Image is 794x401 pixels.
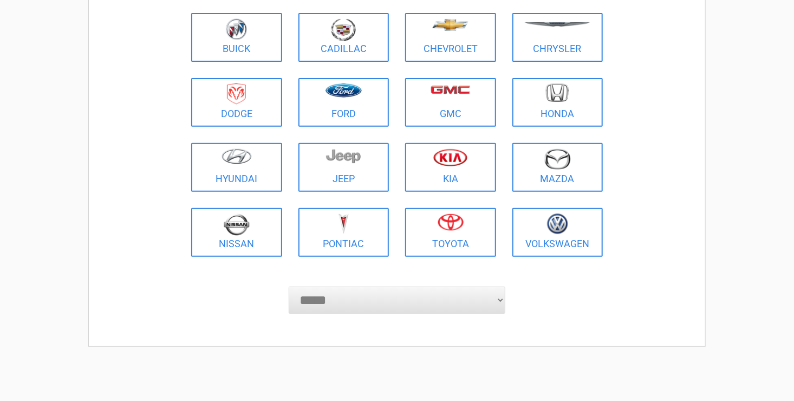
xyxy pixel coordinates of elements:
a: Mazda [512,143,603,192]
img: hyundai [222,148,252,164]
a: Nissan [191,208,282,257]
img: toyota [438,214,464,231]
a: Honda [512,78,603,127]
a: Jeep [298,143,389,192]
a: Chrysler [512,13,603,62]
img: chrysler [524,22,590,27]
img: cadillac [331,18,356,41]
img: dodge [227,83,246,105]
img: volkswagen [547,214,568,235]
a: Ford [298,78,389,127]
a: Dodge [191,78,282,127]
img: honda [546,83,569,102]
a: Buick [191,13,282,62]
a: Kia [405,143,496,192]
a: Pontiac [298,208,389,257]
img: ford [326,83,362,98]
a: GMC [405,78,496,127]
img: nissan [224,214,250,236]
a: Volkswagen [512,208,603,257]
img: gmc [431,85,470,94]
a: Hyundai [191,143,282,192]
img: buick [226,18,247,40]
img: kia [433,148,467,166]
img: jeep [326,148,361,164]
a: Toyota [405,208,496,257]
img: pontiac [338,214,349,234]
a: Chevrolet [405,13,496,62]
a: Cadillac [298,13,389,62]
img: chevrolet [432,19,468,31]
img: mazda [544,148,571,170]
